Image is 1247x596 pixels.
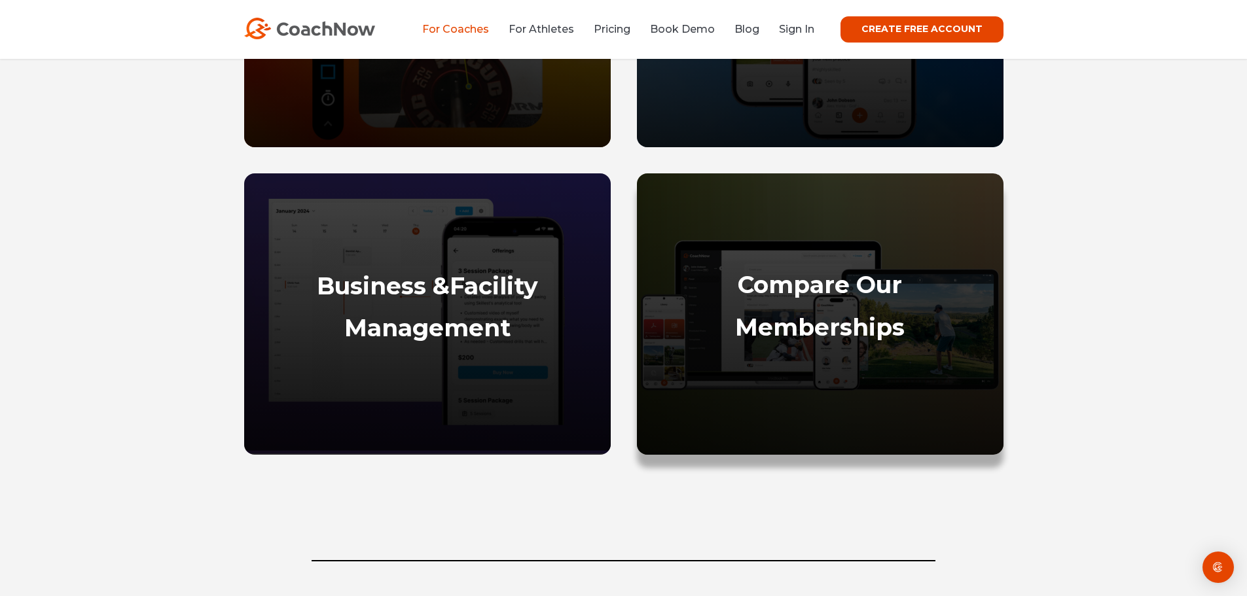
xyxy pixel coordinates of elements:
[735,313,905,342] a: Memberships
[738,270,902,299] a: Compare Our
[509,23,574,35] a: For Athletes
[840,16,1003,43] a: CREATE FREE ACCOUNT
[594,23,630,35] a: Pricing
[650,23,715,35] a: Book Demo
[734,23,759,35] a: Blog
[422,23,489,35] a: For Coaches
[244,18,375,39] img: CoachNow Logo
[1202,552,1234,583] div: Open Intercom Messenger
[450,272,538,300] strong: Facility
[317,272,538,300] a: Business &Facility
[317,272,450,300] strong: Business &
[779,23,814,35] a: Sign In
[344,313,511,342] a: Management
